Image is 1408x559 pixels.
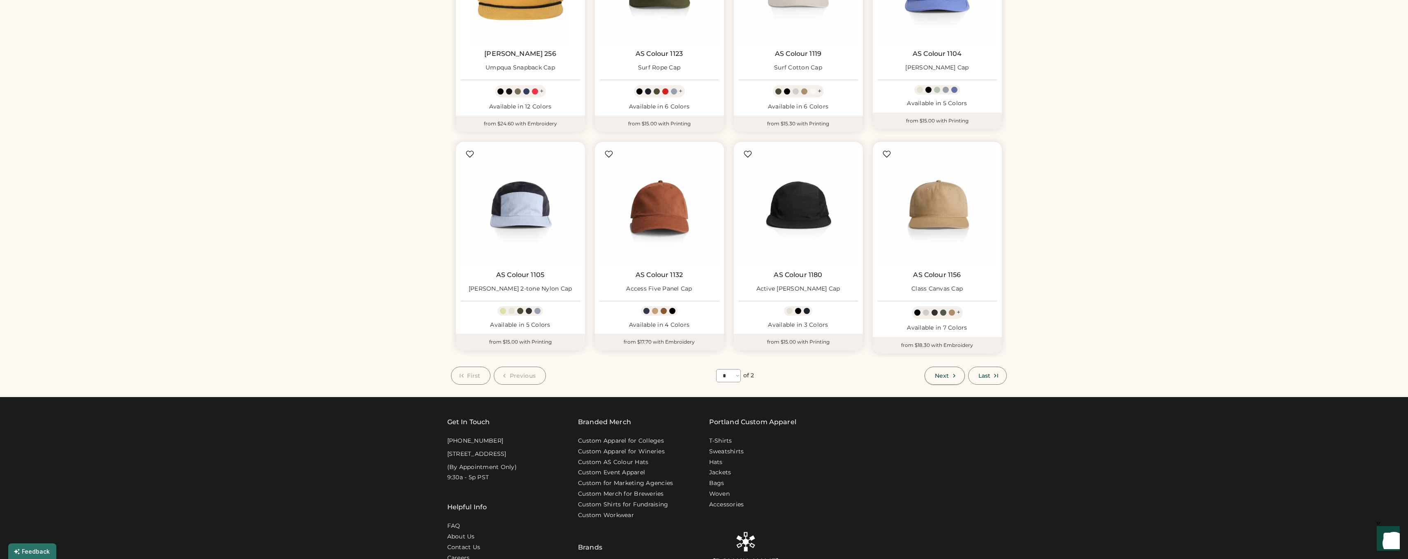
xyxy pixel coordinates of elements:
[739,321,858,329] div: Available in 3 Colors
[461,321,580,329] div: Available in 5 Colors
[756,285,840,293] div: Active [PERSON_NAME] Cap
[913,50,962,58] a: AS Colour 1104
[968,367,1006,385] button: Last
[957,308,960,317] div: +
[447,474,489,482] div: 9:30a - 5p PST
[913,271,961,279] a: AS Colour 1156
[540,87,543,96] div: +
[447,463,517,471] div: (By Appointment Only)
[709,490,730,498] a: Woven
[578,501,668,509] a: Custom Shirts for Fundraising
[578,469,645,477] a: Custom Event Apparel
[873,113,1002,129] div: from $15.00 with Printing
[709,501,744,509] a: Accessories
[818,87,821,96] div: +
[736,532,756,552] img: Rendered Logo - Screens
[873,337,1002,353] div: from $18.30 with Embroidery
[578,511,634,520] a: Custom Workwear
[878,99,997,108] div: Available in 5 Colors
[600,321,719,329] div: Available in 4 Colors
[774,271,822,279] a: AS Colour 1180
[510,373,536,379] span: Previous
[734,115,863,132] div: from $15.30 with Printing
[905,64,969,72] div: [PERSON_NAME] Cap
[461,103,580,111] div: Available in 12 Colors
[925,367,965,385] button: Next
[578,458,648,467] a: Custom AS Colour Hats
[774,64,822,72] div: Surf Cotton Cap
[1369,522,1404,557] iframe: Front Chat
[709,417,796,427] a: Portland Custom Apparel
[636,271,683,279] a: AS Colour 1132
[878,147,997,266] img: AS Colour 1156 Class Canvas Cap
[578,448,665,456] a: Custom Apparel for Wineries
[456,334,585,350] div: from $15.00 with Printing
[578,522,602,552] div: Brands
[600,147,719,266] img: AS Colour 1132 Access Five Panel Cap
[638,64,680,72] div: Surf Rope Cap
[636,50,683,58] a: AS Colour 1123
[494,367,546,385] button: Previous
[486,64,555,72] div: Umpqua Snapback Cap
[451,367,491,385] button: First
[447,437,504,445] div: [PHONE_NUMBER]
[456,115,585,132] div: from $24.60 with Embroidery
[743,372,754,380] div: of 2
[484,50,556,58] a: [PERSON_NAME] 256
[447,522,460,530] a: FAQ
[978,373,990,379] span: Last
[447,543,481,552] a: Contact Us
[578,479,673,487] a: Custom for Marketing Agencies
[709,479,724,487] a: Bags
[447,502,487,512] div: Helpful Info
[447,417,490,427] div: Get In Touch
[467,373,481,379] span: First
[447,533,475,541] a: About Us
[709,458,723,467] a: Hats
[775,50,821,58] a: AS Colour 1119
[709,437,732,445] a: T-Shirts
[739,103,858,111] div: Available in 6 Colors
[578,417,631,427] div: Branded Merch
[496,271,544,279] a: AS Colour 1105
[679,87,682,96] div: +
[595,334,724,350] div: from $17.70 with Embroidery
[935,373,949,379] span: Next
[709,469,731,477] a: Jackets
[578,490,664,498] a: Custom Merch for Breweries
[878,324,997,332] div: Available in 7 Colors
[578,437,664,445] a: Custom Apparel for Colleges
[595,115,724,132] div: from $15.00 with Printing
[739,147,858,266] img: AS Colour 1180 Active Finn Cap
[626,285,692,293] div: Access Five Panel Cap
[600,103,719,111] div: Available in 6 Colors
[911,285,963,293] div: Class Canvas Cap
[469,285,572,293] div: [PERSON_NAME] 2-tone Nylon Cap
[461,147,580,266] img: AS Colour 1105 Finn 2-tone Nylon Cap
[447,450,506,458] div: [STREET_ADDRESS]
[709,448,744,456] a: Sweatshirts
[734,334,863,350] div: from $15.00 with Printing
